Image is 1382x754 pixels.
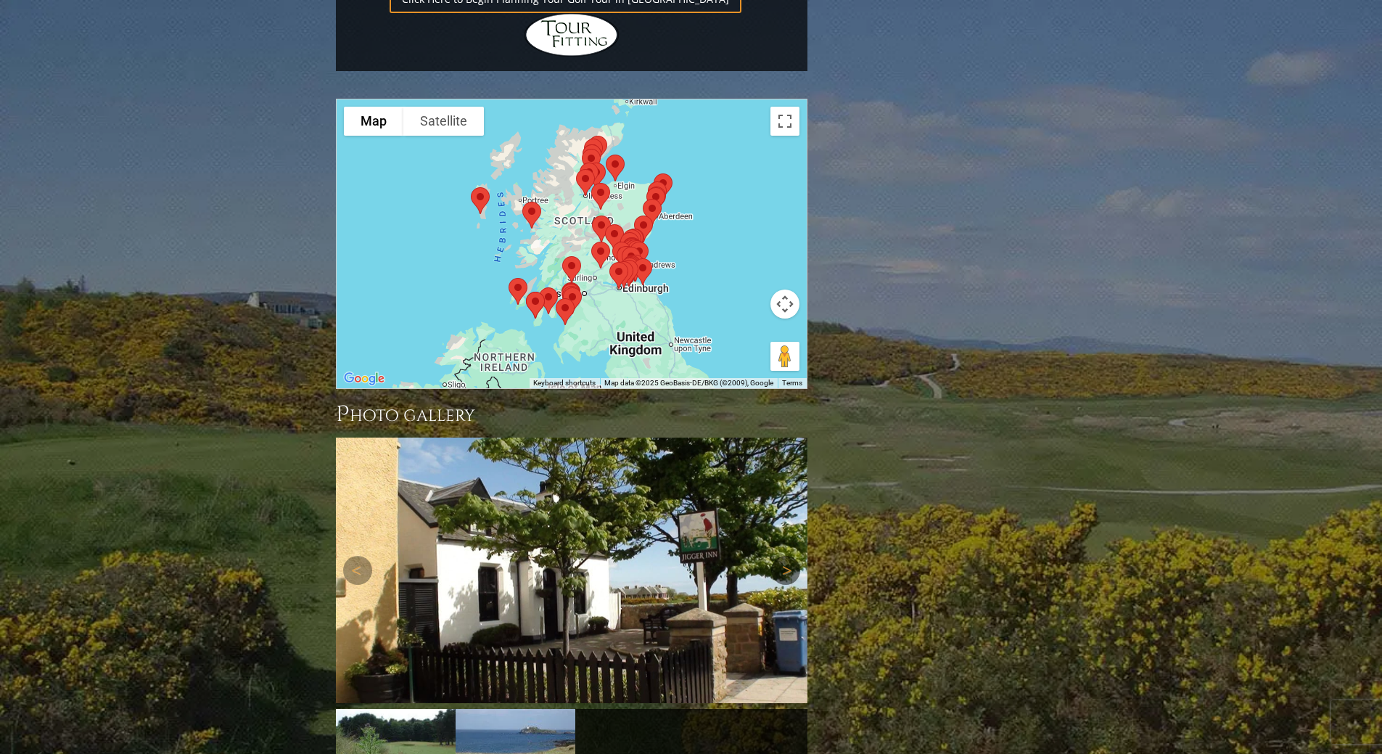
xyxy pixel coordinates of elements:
button: Show street map [344,107,403,136]
a: Next [771,556,800,585]
a: Terms [782,379,802,387]
button: Show satellite imagery [403,107,484,136]
button: Map camera controls [770,290,799,319]
a: Open this area in Google Maps (opens a new window) [340,369,388,388]
a: Previous [343,556,372,585]
img: Hidden Links [525,13,619,57]
button: Toggle fullscreen view [770,107,799,136]
h3: Photo Gallery [336,400,807,429]
button: Drag Pegman onto the map to open Street View [770,342,799,371]
span: Map data ©2025 GeoBasis-DE/BKG (©2009), Google [604,379,773,387]
img: Google [340,369,388,388]
button: Keyboard shortcuts [533,378,596,388]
